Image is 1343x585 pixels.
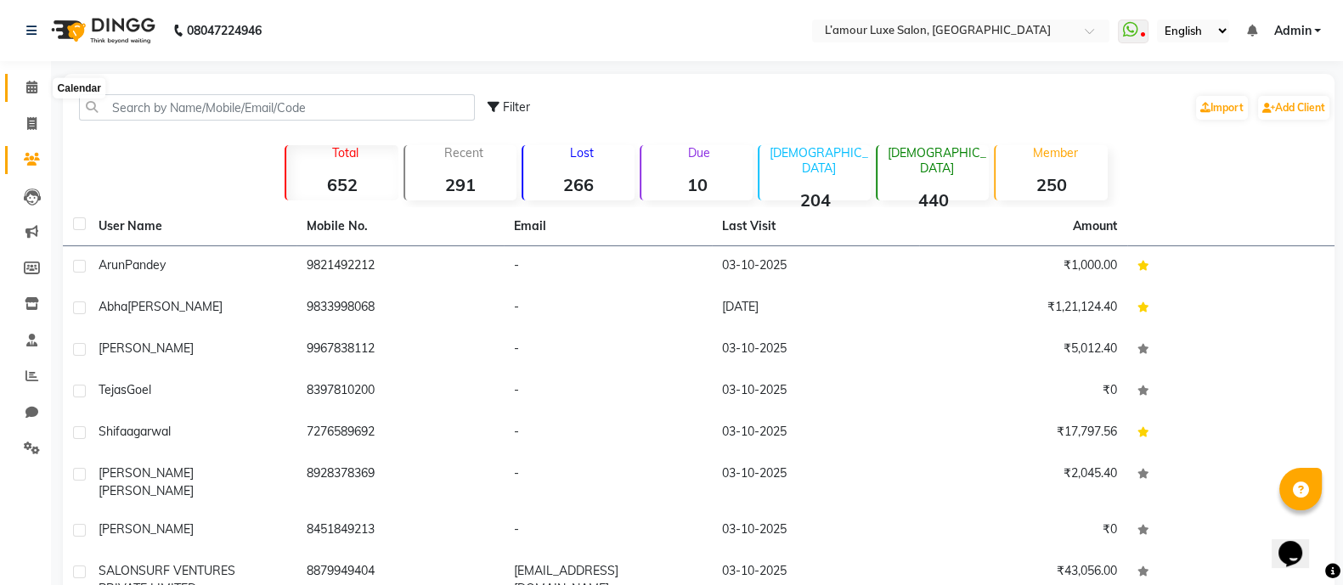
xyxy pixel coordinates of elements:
[712,413,920,454] td: 03-10-2025
[712,246,920,288] td: 03-10-2025
[127,382,151,397] span: Goel
[1258,96,1329,120] a: Add Client
[504,329,712,371] td: -
[766,145,871,176] p: [DEMOGRAPHIC_DATA]
[503,99,530,115] span: Filter
[641,174,753,195] strong: 10
[296,288,505,329] td: 9833998068
[996,174,1107,195] strong: 250
[919,454,1127,510] td: ₹2,045.40
[187,7,262,54] b: 08047224946
[127,299,223,314] span: [PERSON_NAME]
[919,371,1127,413] td: ₹0
[919,413,1127,454] td: ₹17,797.56
[712,207,920,246] th: Last Visit
[99,483,194,498] span: [PERSON_NAME]
[877,189,989,211] strong: 440
[1272,517,1326,568] iframe: chat widget
[293,145,398,160] p: Total
[296,329,505,371] td: 9967838112
[919,288,1127,329] td: ₹1,21,124.40
[1063,207,1127,245] th: Amount
[405,174,516,195] strong: 291
[504,510,712,552] td: -
[919,246,1127,288] td: ₹1,000.00
[127,424,171,439] span: agarwal
[884,145,989,176] p: [DEMOGRAPHIC_DATA]
[919,329,1127,371] td: ₹5,012.40
[99,465,194,481] span: [PERSON_NAME]
[99,424,127,439] span: shifa
[712,288,920,329] td: [DATE]
[712,454,920,510] td: 03-10-2025
[504,413,712,454] td: -
[296,371,505,413] td: 8397810200
[296,510,505,552] td: 8451849213
[759,189,871,211] strong: 204
[125,257,166,273] span: Pandey
[88,207,296,246] th: User Name
[919,510,1127,552] td: ₹0
[712,371,920,413] td: 03-10-2025
[54,78,105,98] div: Calendar
[296,207,505,246] th: Mobile No.
[99,382,127,397] span: Tejas
[712,329,920,371] td: 03-10-2025
[79,94,475,121] input: Search by Name/Mobile/Email/Code
[504,288,712,329] td: -
[1273,22,1311,40] span: Admin
[504,454,712,510] td: -
[504,207,712,246] th: Email
[43,7,160,54] img: logo
[296,413,505,454] td: 7276589692
[286,174,398,195] strong: 652
[523,174,635,195] strong: 266
[99,521,194,537] span: [PERSON_NAME]
[1002,145,1107,160] p: Member
[296,246,505,288] td: 9821492212
[99,257,125,273] span: Arun
[99,340,194,356] span: [PERSON_NAME]
[504,246,712,288] td: -
[504,371,712,413] td: -
[99,299,127,314] span: Abha
[530,145,635,160] p: Lost
[712,510,920,552] td: 03-10-2025
[1196,96,1248,120] a: Import
[412,145,516,160] p: Recent
[296,454,505,510] td: 8928378369
[645,145,753,160] p: Due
